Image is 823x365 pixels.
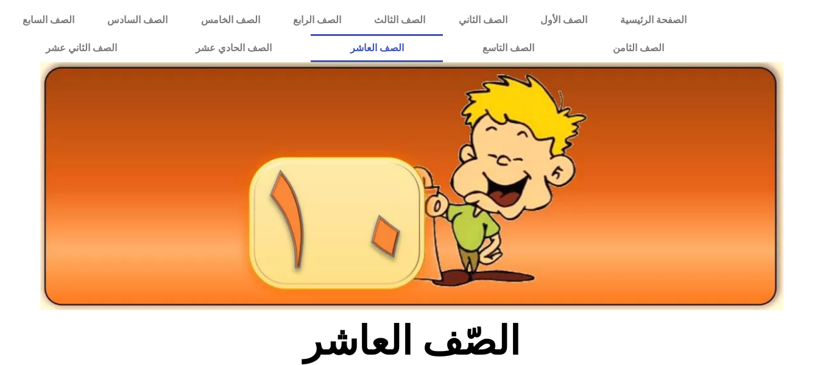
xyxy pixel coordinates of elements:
[156,34,311,62] a: الصف الحادي عشر
[6,34,156,62] a: الصف الثاني عشر
[358,6,442,34] a: الصف الثالث
[185,6,277,34] a: الصف الخامس
[524,6,604,34] a: الصف الأول
[311,34,443,62] a: الصف العاشر
[443,34,573,62] a: الصف التاسع
[604,6,703,34] a: الصفحة الرئيسية
[573,34,703,62] a: الصف الثامن
[277,6,358,34] a: الصف الرابع
[442,6,524,34] a: الصف الثاني
[210,317,613,365] h2: الصّف العاشر
[91,6,184,34] a: الصف السادس
[6,6,91,34] a: الصف السابع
